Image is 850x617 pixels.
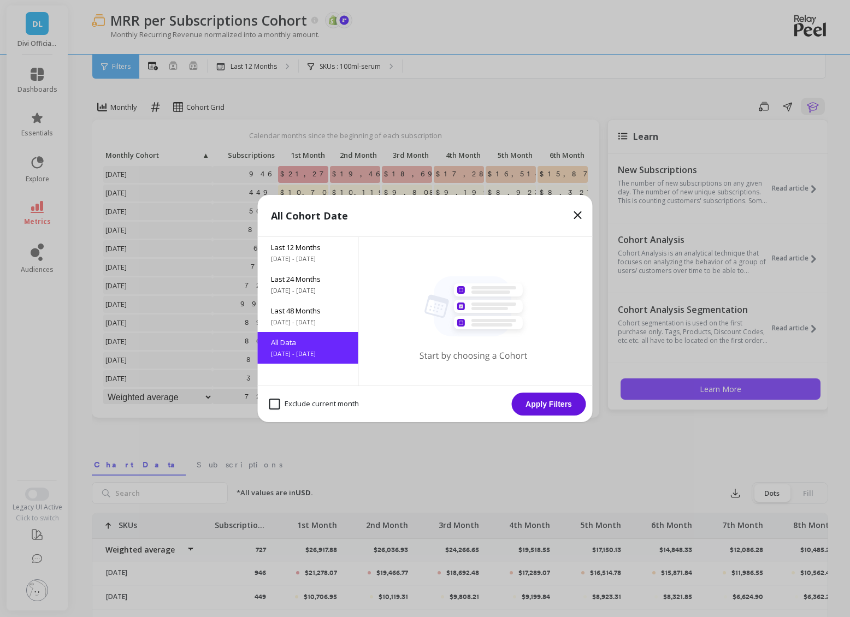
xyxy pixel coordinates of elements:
span: All Data [271,337,345,347]
span: Last 12 Months [271,242,345,252]
button: Apply Filters [512,393,586,416]
p: All Cohort Date [271,208,348,223]
span: Last 48 Months [271,306,345,316]
span: [DATE] - [DATE] [271,254,345,263]
span: [DATE] - [DATE] [271,318,345,327]
span: [DATE] - [DATE] [271,349,345,358]
span: Last 24 Months [271,274,345,284]
span: Exclude current month [269,399,359,410]
span: [DATE] - [DATE] [271,286,345,295]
